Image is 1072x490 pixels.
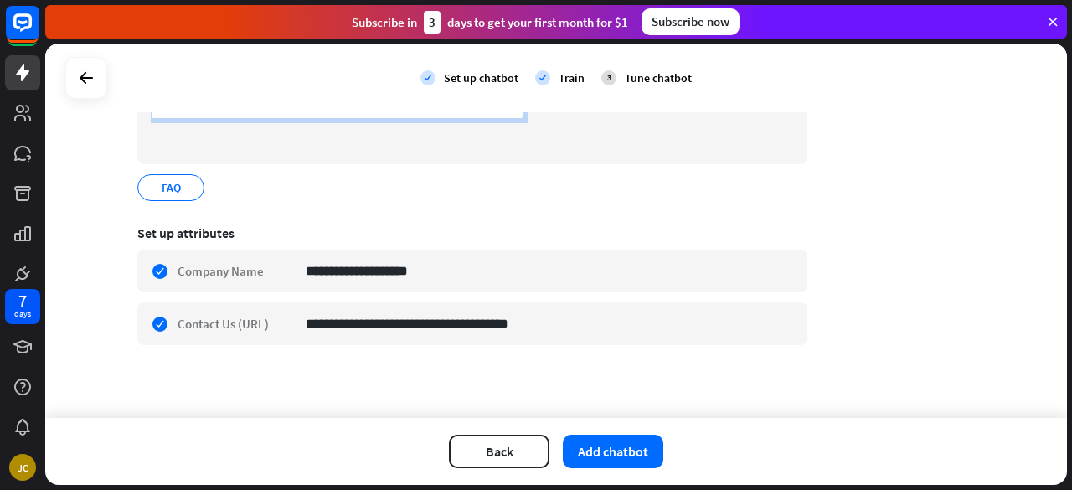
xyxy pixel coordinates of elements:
[14,308,31,320] div: days
[18,293,27,308] div: 7
[559,70,585,85] div: Train
[535,70,550,85] i: check
[420,70,435,85] i: check
[9,454,36,481] div: JC
[424,11,441,34] div: 3
[13,7,64,57] button: Open LiveChat chat widget
[563,435,663,468] button: Add chatbot
[601,70,616,85] div: 3
[642,8,740,35] div: Subscribe now
[449,435,549,468] button: Back
[625,70,692,85] div: Tune chatbot
[352,11,628,34] div: Subscribe in days to get your first month for $1
[444,70,518,85] div: Set up chatbot
[5,289,40,324] a: 7 days
[137,224,807,241] div: Set up attributes
[160,178,183,197] span: FAQ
